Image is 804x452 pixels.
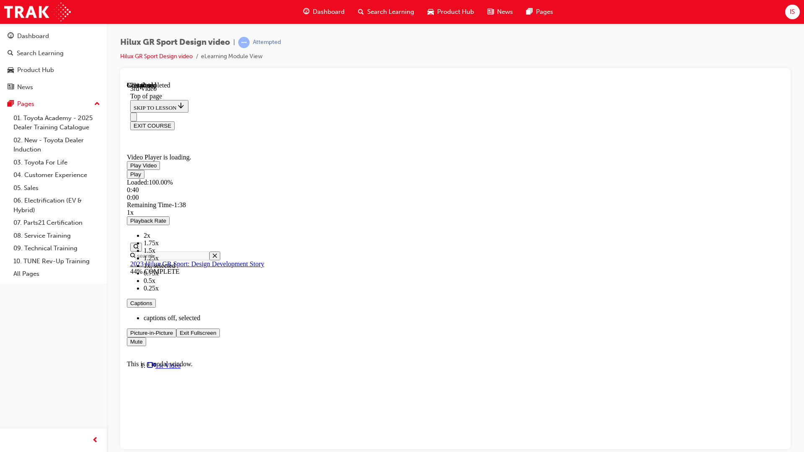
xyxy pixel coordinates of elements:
a: Hilux GR Sport Design video [120,53,193,60]
a: pages-iconPages [520,3,560,21]
a: search-iconSearch Learning [351,3,421,21]
span: news-icon [8,84,14,91]
span: prev-icon [92,435,98,446]
li: eLearning Module View [201,52,263,62]
span: guage-icon [303,7,309,17]
a: All Pages [10,267,103,280]
a: 03. Toyota For Life [10,156,103,169]
a: Product Hub [3,62,103,78]
a: Search Learning [3,46,103,61]
a: 07. Parts21 Certification [10,216,103,229]
div: News [17,82,33,92]
a: news-iconNews [481,3,520,21]
div: Pages [17,99,34,109]
span: guage-icon [8,33,14,40]
span: Dashboard [313,7,345,17]
span: Hilux GR Sport Design video [120,38,230,47]
span: learningRecordVerb_ATTEMPT-icon [238,37,250,48]
span: pages-icon [8,100,14,108]
span: car-icon [8,67,14,74]
a: guage-iconDashboard [296,3,351,21]
span: IS [790,7,795,17]
span: car-icon [428,7,434,17]
span: | [233,38,235,47]
span: Search Learning [367,7,414,17]
button: DashboardSearch LearningProduct HubNews [3,27,103,96]
a: 09. Technical Training [10,242,103,255]
button: Pages [3,96,103,112]
a: 06. Electrification (EV & Hybrid) [10,194,103,216]
div: Product Hub [17,65,54,75]
a: 05. Sales [10,182,103,195]
a: 08. Service Training [10,229,103,242]
div: Search Learning [17,49,64,58]
div: Dashboard [17,31,49,41]
span: up-icon [94,99,100,110]
a: car-iconProduct Hub [421,3,481,21]
a: News [3,80,103,95]
a: 01. Toyota Academy - 2025 Dealer Training Catalogue [10,112,103,134]
div: Attempted [253,39,281,46]
span: news-icon [487,7,494,17]
a: Dashboard [3,28,103,44]
span: search-icon [358,7,364,17]
img: Trak [4,3,71,21]
span: search-icon [8,50,13,57]
span: pages-icon [526,7,533,17]
span: Pages [536,7,553,17]
span: News [497,7,513,17]
button: IS [785,5,800,19]
a: 02. New - Toyota Dealer Induction [10,134,103,156]
a: 10. TUNE Rev-Up Training [10,255,103,268]
a: 04. Customer Experience [10,169,103,182]
span: Product Hub [437,7,474,17]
